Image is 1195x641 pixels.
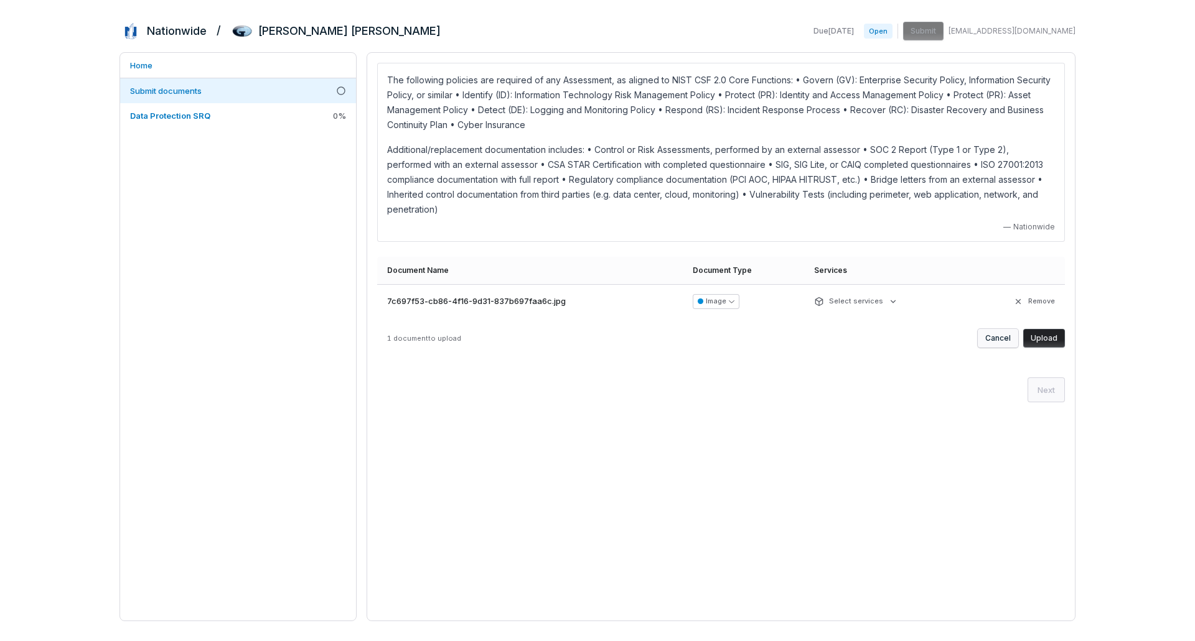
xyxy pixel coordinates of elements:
[810,290,902,313] button: Select services
[130,86,202,96] span: Submit documents
[1010,290,1059,313] button: Remove
[978,329,1018,348] button: Cancel
[377,257,683,284] th: Document Name
[813,26,854,36] span: Due [DATE]
[804,257,964,284] th: Services
[949,26,1075,36] span: [EMAIL_ADDRESS][DOMAIN_NAME]
[387,73,1055,132] p: The following policies are required of any Assessment, as aligned to NIST CSF 2.0 Core Functions:...
[120,53,356,78] a: Home
[864,24,893,39] span: Open
[258,23,441,39] h2: [PERSON_NAME] [PERSON_NAME]
[1013,222,1055,232] span: Nationwide
[693,294,739,309] button: Image
[387,334,461,343] span: 1 document to upload
[120,103,356,128] a: Data Protection SRQ0%
[387,295,566,308] span: 7c697f53-cb86-4f16-9d31-837b697faa6c.jpg
[333,110,346,121] span: 0 %
[120,78,356,103] a: Submit documents
[683,257,804,284] th: Document Type
[217,20,221,39] h2: /
[130,111,210,121] span: Data Protection SRQ
[147,23,207,39] h2: Nationwide
[1023,329,1065,348] button: Upload
[1003,222,1011,232] span: —
[387,142,1055,217] p: Additional/replacement documentation includes: • Control or Risk Assessments, performed by an ext...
